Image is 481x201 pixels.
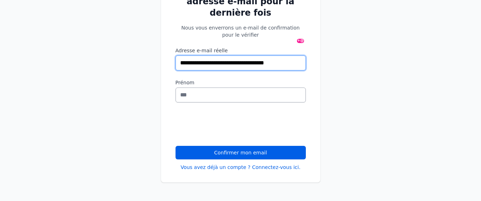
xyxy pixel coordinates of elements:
[297,38,304,42] font: +@
[176,48,228,53] font: Adresse e-mail réelle
[176,80,194,85] font: Prénom
[176,111,284,139] iframe: reCAPTCHA
[214,150,267,155] font: Confirmer mon email
[181,164,300,170] font: Vous avez déjà un compte ? Connectez-vous ici.
[181,164,300,171] a: Vous avez déjà un compte ? Connectez-vous ici.
[181,25,299,38] font: Nous vous enverrons un e-mail de confirmation pour le vérifier
[176,146,306,159] button: Confirmer mon email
